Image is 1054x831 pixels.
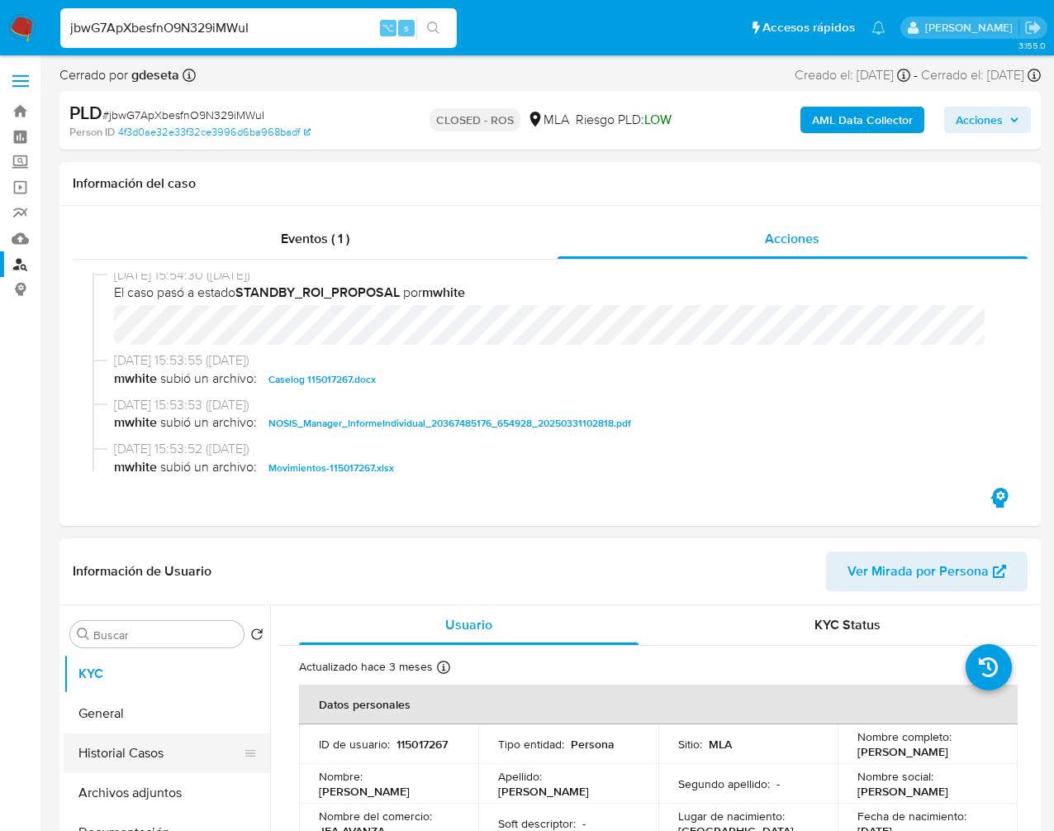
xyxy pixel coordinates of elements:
p: [PERSON_NAME] [319,784,410,799]
button: General [64,694,270,733]
button: NOSIS_Manager_InformeIndividual_20367485176_654928_20250331102818.pdf [260,413,639,433]
span: Accesos rápidos [762,19,855,36]
span: Movimientos-115017267.xlsx [268,458,394,478]
span: Usuario [445,615,492,634]
span: Cerrado por [59,66,179,84]
span: Ver Mirada por Persona [847,552,989,591]
span: KYC Status [814,615,881,634]
button: Buscar [77,628,90,641]
p: jessica.fukman@mercadolibre.com [925,20,1018,36]
a: Salir [1024,19,1042,36]
p: Sitio : [678,737,702,752]
span: NOSIS_Manager_InformeIndividual_20367485176_654928_20250331102818.pdf [268,413,631,433]
div: MLA [527,111,569,129]
button: search-icon [416,17,450,40]
p: [PERSON_NAME] [498,784,589,799]
a: 4f3d0ae32e33f32ce3996d6ba968badf [118,125,311,140]
p: 115017267 [396,737,448,752]
p: Soft descriptor : [498,816,576,831]
span: [DATE] 15:53:52 ([DATE]) [114,440,1001,458]
span: [DATE] 15:54:30 ([DATE]) [114,266,1001,284]
span: Eventos ( 1 ) [281,229,349,248]
b: mwhite [422,283,465,302]
span: LOW [644,110,672,129]
span: subió un archivo: [160,458,257,478]
span: ⌥ [382,20,394,36]
button: Volver al orden por defecto [250,628,263,646]
span: El caso pasó a estado por [114,284,1001,302]
p: Segundo apellido : [678,776,770,791]
button: Caselog 115017267.docx [260,370,384,389]
span: Acciones [765,229,819,248]
b: gdeseta [128,65,179,84]
button: Acciones [944,107,1031,133]
p: Nombre completo : [857,729,952,744]
p: CLOSED - ROS [430,108,520,131]
span: s [404,20,409,36]
span: Acciones [956,107,1003,133]
h1: Información del caso [73,175,1028,192]
p: - [582,816,586,831]
button: AML Data Collector [800,107,924,133]
button: KYC [64,654,270,694]
span: - [914,66,918,84]
b: Person ID [69,125,115,140]
p: [PERSON_NAME] [857,784,948,799]
button: Historial Casos [64,733,257,773]
b: mwhite [114,413,157,433]
p: Apellido : [498,769,542,784]
b: mwhite [114,370,157,389]
b: AML Data Collector [812,107,913,133]
input: Buscar usuario o caso... [60,17,457,39]
p: Lugar de nacimiento : [678,809,785,824]
p: Tipo entidad : [498,737,564,752]
p: Persona [571,737,615,752]
button: Movimientos-115017267.xlsx [260,458,402,478]
span: [DATE] 15:53:53 ([DATE]) [114,396,1001,414]
p: Nombre del comercio : [319,809,432,824]
b: PLD [69,99,102,126]
a: Notificaciones [871,21,885,35]
button: Ver Mirada por Persona [826,552,1028,591]
p: MLA [709,737,732,752]
span: subió un archivo: [160,370,257,389]
b: STANDBY_ROI_PROPOSAL [235,283,400,302]
p: Nombre : [319,769,363,784]
div: Creado el: [DATE] [795,66,910,84]
p: [PERSON_NAME] [857,744,948,759]
p: Actualizado hace 3 meses [299,659,433,675]
p: ID de usuario : [319,737,390,752]
button: Archivos adjuntos [64,773,270,813]
p: Fecha de nacimiento : [857,809,966,824]
span: Caselog 115017267.docx [268,370,376,389]
p: Nombre social : [857,769,933,784]
span: subió un archivo: [160,413,257,433]
th: Datos personales [299,685,1018,724]
span: # jbwG7ApXbesfnO9N329iMWuI [102,107,264,123]
input: Buscar [93,628,237,642]
p: - [776,776,780,791]
h1: Información de Usuario [73,563,211,580]
span: Riesgo PLD: [576,111,672,129]
b: mwhite [114,458,157,478]
span: [DATE] 15:53:55 ([DATE]) [114,351,1001,370]
div: Cerrado el: [DATE] [921,66,1041,84]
